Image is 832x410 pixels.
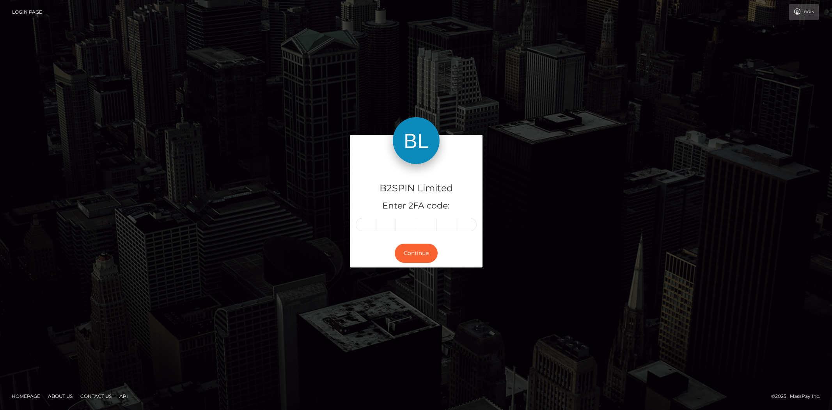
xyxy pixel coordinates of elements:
a: Contact Us [77,390,115,402]
a: Login Page [12,4,42,20]
a: About Us [45,390,76,402]
h4: B2SPIN Limited [356,182,477,195]
button: Continue [395,244,438,263]
a: Login [789,4,819,20]
a: API [116,390,131,402]
a: Homepage [9,390,43,402]
div: © 2025 , MassPay Inc. [771,392,826,401]
h5: Enter 2FA code: [356,200,477,212]
img: B2SPIN Limited [393,117,440,164]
